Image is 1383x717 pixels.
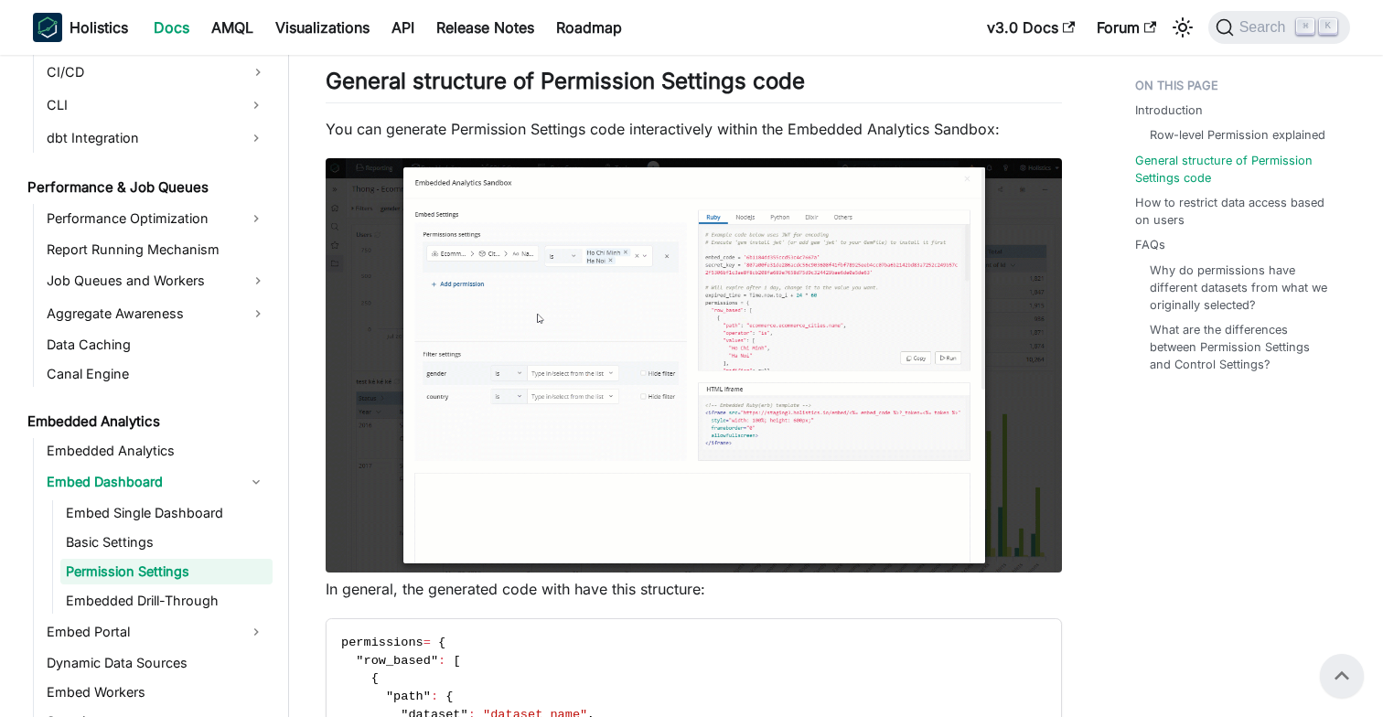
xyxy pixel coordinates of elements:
[438,654,445,668] span: :
[1150,321,1332,374] a: What are the differences between Permission Settings and Control Settings?
[70,16,128,38] b: Holistics
[423,636,431,649] span: =
[1135,236,1165,253] a: FAQs
[356,654,438,668] span: "row_based"
[41,361,273,387] a: Canal Engine
[545,13,633,42] a: Roadmap
[22,175,273,200] a: Performance & Job Queues
[41,58,273,87] a: CI/CD
[1320,654,1364,698] button: Scroll back to top
[1150,126,1325,144] a: Row-level Permission explained
[41,650,273,676] a: Dynamic Data Sources
[1234,19,1297,36] span: Search
[1135,152,1339,187] a: General structure of Permission Settings code
[41,204,240,233] a: Performance Optimization
[326,578,1062,600] p: In general, the generated code with have this structure:
[326,158,1062,573] img: Permission Settings
[41,266,273,295] a: Job Queues and Workers
[240,617,273,647] button: Expand sidebar category 'Embed Portal'
[41,680,273,705] a: Embed Workers
[1319,18,1337,35] kbd: K
[240,467,273,497] button: Collapse sidebar category 'Embed Dashboard'
[326,118,1062,140] p: You can generate Permission Settings code interactively within the Embedded Analytics Sandbox:
[240,123,273,153] button: Expand sidebar category 'dbt Integration'
[425,13,545,42] a: Release Notes
[386,690,431,703] span: "path"
[438,636,445,649] span: {
[240,204,273,233] button: Expand sidebar category 'Performance Optimization'
[1150,262,1332,315] a: Why do permissions have different datasets from what we originally selected?
[381,13,425,42] a: API
[33,13,128,42] a: HolisticsHolistics
[1296,18,1314,35] kbd: ⌘
[41,467,240,497] a: Embed Dashboard
[41,617,240,647] a: Embed Portal
[445,690,453,703] span: {
[1086,13,1167,42] a: Forum
[1168,13,1197,42] button: Switch between dark and light mode (currently light mode)
[41,332,273,358] a: Data Caching
[200,13,264,42] a: AMQL
[22,409,273,434] a: Embedded Analytics
[431,690,438,703] span: :
[60,500,273,526] a: Embed Single Dashboard
[453,654,460,668] span: [
[976,13,1086,42] a: v3.0 Docs
[341,636,423,649] span: permissions
[264,13,381,42] a: Visualizations
[1208,11,1350,44] button: Search (Command+K)
[41,123,240,153] a: dbt Integration
[60,588,273,614] a: Embedded Drill-Through
[1135,194,1339,229] a: How to restrict data access based on users
[41,237,273,262] a: Report Running Mechanism
[240,91,273,120] button: Expand sidebar category 'CLI'
[41,299,273,328] a: Aggregate Awareness
[15,55,289,717] nav: Docs sidebar
[371,671,379,685] span: {
[143,13,200,42] a: Docs
[326,68,1062,102] h2: General structure of Permission Settings code
[60,530,273,555] a: Basic Settings
[33,13,62,42] img: Holistics
[41,91,240,120] a: CLI
[60,559,273,584] a: Permission Settings
[1135,102,1203,119] a: Introduction
[41,438,273,464] a: Embedded Analytics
